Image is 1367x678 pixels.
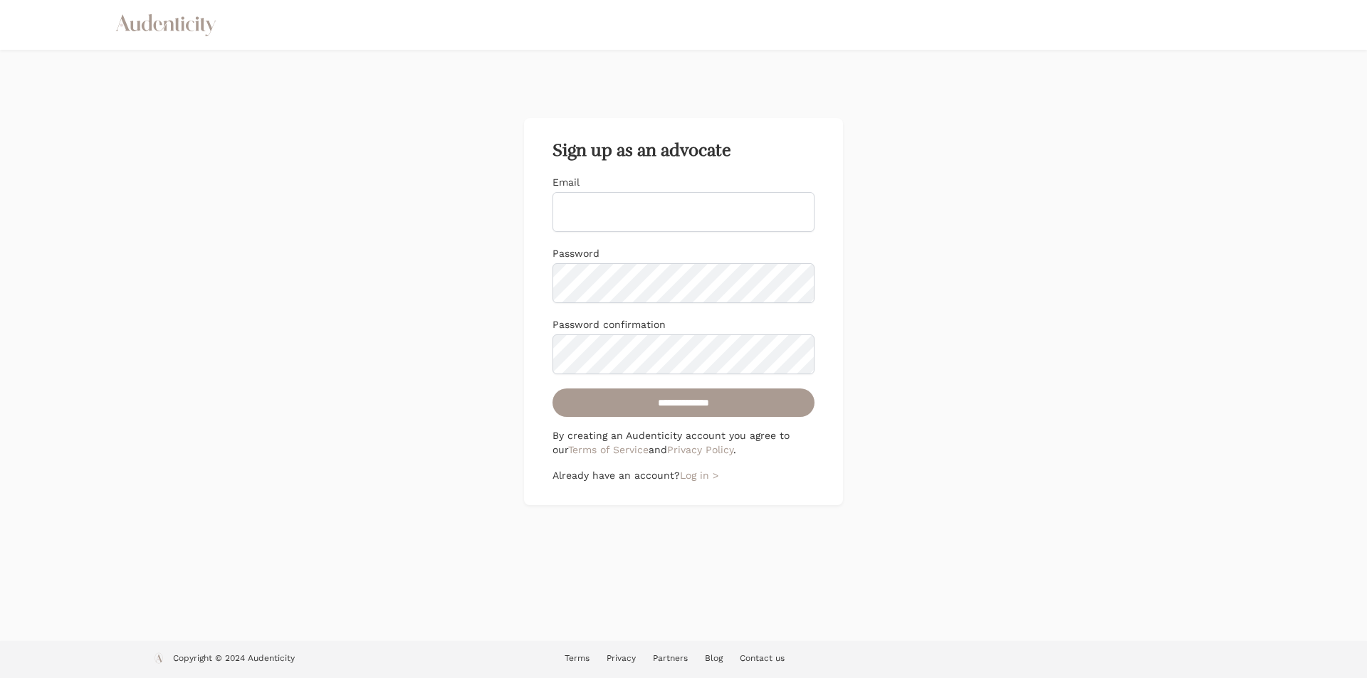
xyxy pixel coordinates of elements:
[667,444,733,455] a: Privacy Policy
[568,444,649,455] a: Terms of Service
[552,428,815,457] p: By creating an Audenticity account you agree to our and .
[565,653,590,663] a: Terms
[705,653,723,663] a: Blog
[740,653,785,663] a: Contact us
[552,468,815,482] p: Already have an account?
[680,470,718,481] a: Log in >
[552,248,599,259] label: Password
[173,652,295,667] p: Copyright © 2024 Audenticity
[552,319,666,330] label: Password confirmation
[653,653,688,663] a: Partners
[607,653,636,663] a: Privacy
[552,141,815,161] h2: Sign up as an advocate
[552,176,580,188] label: Email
